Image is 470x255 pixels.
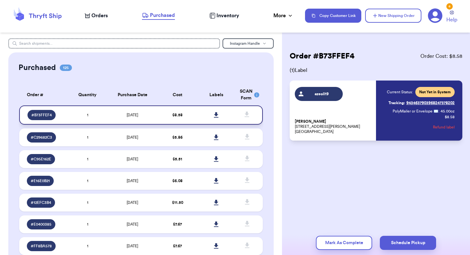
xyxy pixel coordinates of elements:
[420,52,462,60] span: Order Cost: $ 8.58
[446,3,453,10] div: 6
[173,157,182,161] span: $ 5.51
[173,222,182,226] span: $ 7.67
[19,84,68,105] th: Order #
[127,179,138,183] span: [DATE]
[31,222,51,227] span: # E0400385
[127,135,138,139] span: [DATE]
[87,201,88,205] span: 1
[290,66,462,74] span: ( 1 ) Label
[150,12,175,19] span: Purchased
[240,88,255,102] div: SCAN Form
[295,119,326,124] span: [PERSON_NAME]
[91,12,108,19] span: Orders
[158,84,197,105] th: Cost
[172,113,183,117] span: $ 8.58
[87,135,88,139] span: 1
[172,201,183,205] span: $ 11.50
[31,112,52,118] span: # B73FFEF4
[31,200,51,205] span: # 12EFC3B4
[433,120,455,134] button: Refund label
[87,244,88,248] span: 1
[393,109,438,113] span: PolyMailer or Envelope ✉️
[209,12,239,19] a: Inventory
[441,109,455,114] span: 45.00 oz
[216,12,239,19] span: Inventory
[446,16,457,24] span: Help
[316,236,372,250] button: Mark As Complete
[290,51,355,61] h2: Order # B73FFEF4
[173,244,182,248] span: $ 7.67
[60,65,72,71] span: 125
[197,84,236,105] th: Labels
[142,12,175,20] a: Purchased
[445,114,455,120] p: $ 8.58
[127,201,138,205] span: [DATE]
[388,98,455,108] a: Tracking:9434637903968247378202
[127,113,138,117] span: [DATE]
[223,38,274,49] button: Instagram Handle
[419,89,451,95] span: Not Yet in System
[87,179,88,183] span: 1
[8,38,220,49] input: Search shipments...
[307,91,337,97] span: azeoli19
[305,9,361,23] button: Copy Customer Link
[19,63,56,73] h2: Purchased
[388,100,405,105] span: Tracking:
[87,113,88,117] span: 1
[31,243,52,249] span: # FF8BA578
[31,135,52,140] span: # C29682C3
[127,222,138,226] span: [DATE]
[31,157,51,162] span: # C95E162E
[428,8,443,23] a: 6
[87,222,88,226] span: 1
[295,119,372,134] p: [STREET_ADDRESS][PERSON_NAME] [GEOGRAPHIC_DATA]
[273,12,294,19] div: More
[387,89,413,95] span: Current Status:
[85,12,108,19] a: Orders
[172,179,183,183] span: $ 6.08
[127,157,138,161] span: [DATE]
[172,135,183,139] span: $ 5.86
[438,109,439,114] span: :
[107,84,158,105] th: Purchase Date
[87,157,88,161] span: 1
[446,11,457,24] a: Help
[68,84,107,105] th: Quantity
[380,236,436,250] button: Schedule Pickup
[31,178,50,183] span: # E16E0B21
[230,42,260,45] span: Instagram Handle
[365,9,421,23] button: New Shipping Order
[127,244,138,248] span: [DATE]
